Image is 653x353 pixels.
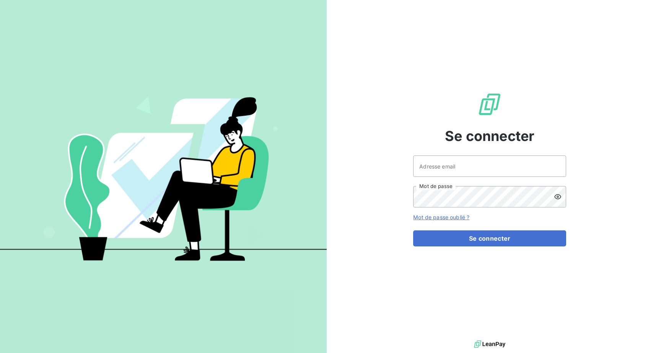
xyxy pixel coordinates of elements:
[413,230,566,246] button: Se connecter
[413,214,469,220] a: Mot de passe oublié ?
[477,92,502,117] img: Logo LeanPay
[474,338,505,350] img: logo
[445,126,534,146] span: Se connecter
[413,155,566,177] input: placeholder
